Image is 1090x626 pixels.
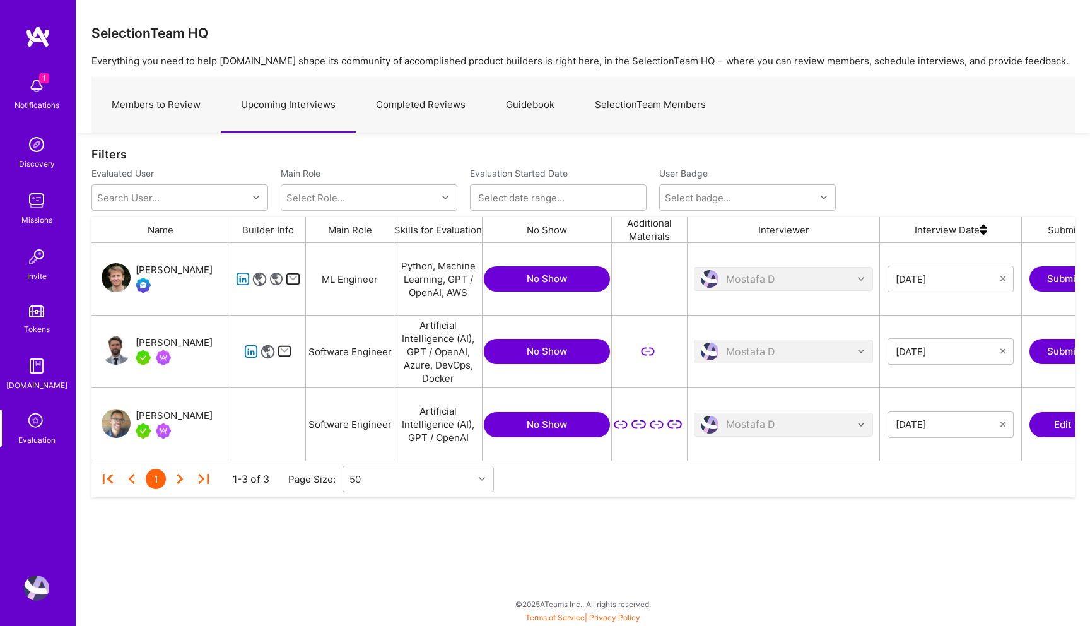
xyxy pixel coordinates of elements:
[21,213,52,227] div: Missions
[91,167,268,179] label: Evaluated User
[39,73,49,83] span: 1
[136,335,213,350] div: [PERSON_NAME]
[24,244,49,269] img: Invite
[91,148,1075,161] div: Filters
[659,167,708,179] label: User Badge
[236,272,250,286] i: icon linkedIn
[640,345,655,359] i: icon LinkSecondary
[6,379,67,392] div: [DOMAIN_NAME]
[525,613,640,622] span: |
[136,423,151,439] img: A.Teamer in Residence
[286,191,345,204] div: Select Role...
[880,217,1022,242] div: Interview Date
[306,217,394,242] div: Main Role
[102,408,213,441] a: User Avatar[PERSON_NAME]A.Teamer in ResidenceBeen on Mission
[102,263,213,295] a: User Avatar[PERSON_NAME]Evaluation Call Booked
[614,417,628,432] i: icon LinkSecondary
[146,469,166,489] div: 1
[688,217,880,242] div: Interviewer
[288,473,343,486] div: Page Size:
[484,412,610,437] button: No Show
[306,243,394,315] div: ML Engineer
[91,25,208,41] h3: SelectionTeam HQ
[479,476,485,482] i: icon Chevron
[102,336,131,365] img: User Avatar
[470,167,647,179] label: Evaluation Started Date
[156,423,171,439] img: Been on Mission
[136,278,151,293] img: Evaluation Call Booked
[19,157,55,170] div: Discovery
[24,132,49,157] img: discovery
[24,73,49,98] img: bell
[394,316,483,387] div: Artificial Intelligence (AI), GPT / OpenAI, Azure, DevOps, Docker
[442,194,448,201] i: icon Chevron
[253,194,259,201] i: icon Chevron
[230,217,306,242] div: Builder Info
[394,217,483,242] div: Skills for Evaluation
[25,410,49,434] i: icon SelectionTeam
[29,305,44,317] img: tokens
[612,217,688,242] div: Additional Materials
[478,191,638,204] input: Select date range...
[821,194,827,201] i: icon Chevron
[91,78,221,133] a: Members to Review
[650,417,664,432] i: icon LinkSecondary
[18,434,56,447] div: Evaluation
[394,243,483,315] div: Python, Machine Learning, GPT / OpenAI, AWS
[394,388,483,461] div: Artificial Intelligence (AI), GPT / OpenAI
[136,350,151,365] img: A.Teamer in Residence
[233,473,269,486] div: 1-3 of 3
[24,188,49,213] img: teamwork
[896,345,1000,358] input: Select Date...
[349,473,361,486] div: 50
[244,345,259,359] i: icon linkedIn
[91,54,1075,68] p: Everything you need to help [DOMAIN_NAME] shape its community of accomplished product builders is...
[24,322,50,336] div: Tokens
[306,388,394,461] div: Software Engineer
[97,191,160,204] div: Search User...
[356,78,486,133] a: Completed Reviews
[76,588,1090,620] div: © 2025 ATeams Inc., All rights reserved.
[102,263,131,292] img: User Avatar
[589,613,640,622] a: Privacy Policy
[667,417,682,432] i: icon LinkSecondary
[91,217,230,242] div: Name
[484,266,610,292] button: No Show
[896,273,1000,285] input: Select Date...
[575,78,726,133] a: SelectionTeam Members
[486,78,575,133] a: Guidebook
[306,316,394,387] div: Software Engineer
[484,339,610,364] button: No Show
[24,576,49,601] img: User Avatar
[27,269,47,283] div: Invite
[25,25,50,48] img: logo
[136,408,213,423] div: [PERSON_NAME]
[24,353,49,379] img: guide book
[980,217,987,242] img: sort
[252,272,267,286] i: icon Website
[136,263,213,278] div: [PERSON_NAME]
[156,350,171,365] img: Been on Mission
[665,191,731,204] div: Select badge...
[631,417,646,432] i: icon LinkSecondary
[525,613,585,622] a: Terms of Service
[15,98,59,112] div: Notifications
[278,345,292,359] i: icon Mail
[286,272,300,286] i: icon Mail
[281,167,457,179] label: Main Role
[21,576,52,601] a: User Avatar
[102,409,131,438] img: User Avatar
[261,345,275,359] i: icon Website
[269,272,284,286] i: icon Website
[221,78,356,133] a: Upcoming Interviews
[102,335,213,368] a: User Avatar[PERSON_NAME]A.Teamer in ResidenceBeen on Mission
[483,217,612,242] div: No Show
[896,418,1000,431] input: Select Date...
